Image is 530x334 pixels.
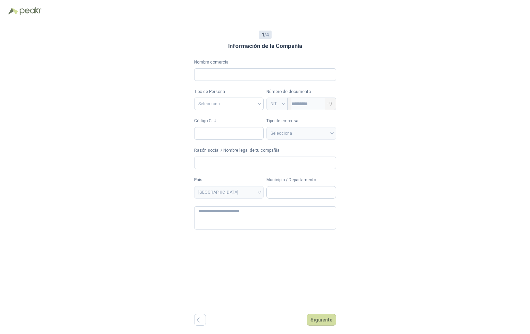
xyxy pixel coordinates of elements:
label: Tipo de Persona [194,89,264,95]
span: NIT [271,99,283,109]
label: Nombre comercial [194,59,336,66]
button: Siguiente [307,314,336,326]
p: Número de documento [266,89,336,95]
h3: Información de la Compañía [228,42,302,51]
label: Pais [194,177,264,183]
label: Tipo de empresa [266,118,336,124]
img: Peakr [19,7,42,15]
label: Municipio / Departamento [266,177,336,183]
label: Razón social / Nombre legal de tu compañía [194,147,336,154]
span: COLOMBIA [198,187,260,198]
span: - 9 [326,98,332,110]
b: 1 [262,32,264,37]
img: Logo [8,8,18,15]
label: Código CIIU [194,118,264,124]
span: / 4 [262,31,269,39]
